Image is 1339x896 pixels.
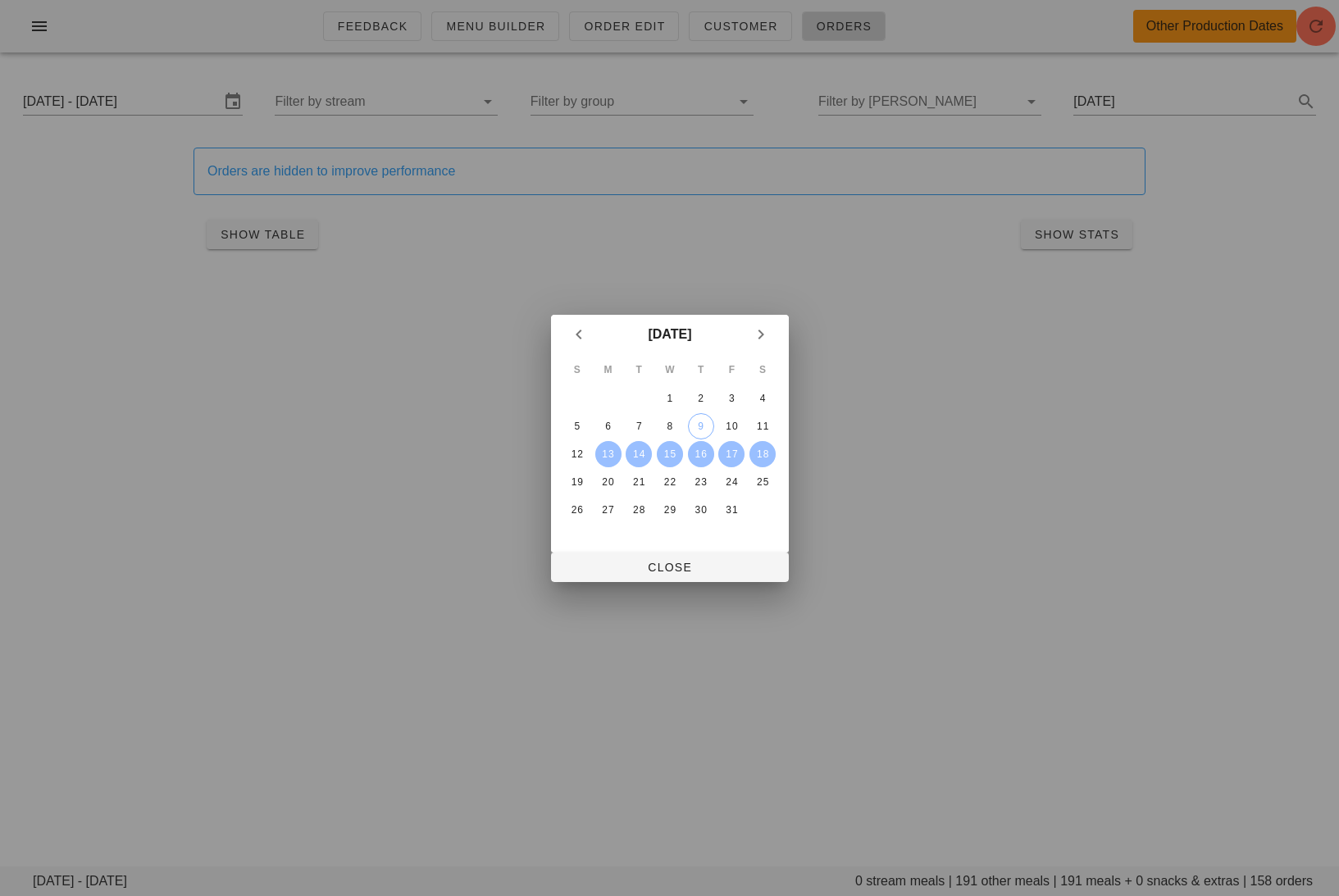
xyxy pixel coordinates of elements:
[626,469,652,495] button: 21
[718,441,745,467] button: 17
[656,504,682,516] div: 29
[718,448,745,460] div: 17
[746,320,776,349] button: Next month
[626,421,652,432] div: 7
[594,421,621,432] div: 6
[563,441,590,467] button: 12
[594,448,621,460] div: 13
[687,469,713,495] button: 23
[656,385,682,412] button: 1
[593,356,622,384] th: M
[641,318,698,351] button: [DATE]
[687,441,713,467] button: 16
[563,448,590,460] div: 12
[551,553,789,582] button: Close
[563,469,590,495] button: 19
[626,448,652,460] div: 14
[749,393,776,404] div: 4
[687,448,713,460] div: 16
[564,561,776,574] span: Close
[563,504,590,516] div: 26
[717,356,746,384] th: F
[687,413,713,439] button: 9
[656,441,682,467] button: 15
[687,476,713,488] div: 23
[656,497,682,523] button: 29
[655,356,685,384] th: W
[594,469,621,495] button: 20
[563,413,590,439] button: 5
[563,421,590,432] div: 5
[718,476,745,488] div: 24
[656,413,682,439] button: 8
[626,413,652,439] button: 7
[656,421,682,432] div: 8
[687,497,713,523] button: 30
[749,469,776,495] button: 25
[718,393,745,404] div: 3
[564,320,594,349] button: Previous month
[594,441,621,467] button: 13
[718,385,745,412] button: 3
[749,441,776,467] button: 18
[656,448,682,460] div: 15
[749,385,776,412] button: 4
[594,476,621,488] div: 20
[749,448,776,460] div: 18
[749,413,776,439] button: 11
[594,497,621,523] button: 27
[688,421,713,432] div: 9
[626,441,652,467] button: 14
[563,476,590,488] div: 19
[562,356,592,384] th: S
[718,504,745,516] div: 31
[687,385,713,412] button: 2
[749,476,776,488] div: 25
[718,469,745,495] button: 24
[718,497,745,523] button: 31
[687,393,713,404] div: 2
[626,504,652,516] div: 28
[748,356,777,384] th: S
[594,504,621,516] div: 27
[656,393,682,404] div: 1
[624,356,654,384] th: T
[687,504,713,516] div: 30
[685,356,715,384] th: T
[626,497,652,523] button: 28
[626,476,652,488] div: 21
[594,413,621,439] button: 6
[718,421,745,432] div: 10
[656,469,682,495] button: 22
[718,413,745,439] button: 10
[749,421,776,432] div: 11
[656,476,682,488] div: 22
[563,497,590,523] button: 26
